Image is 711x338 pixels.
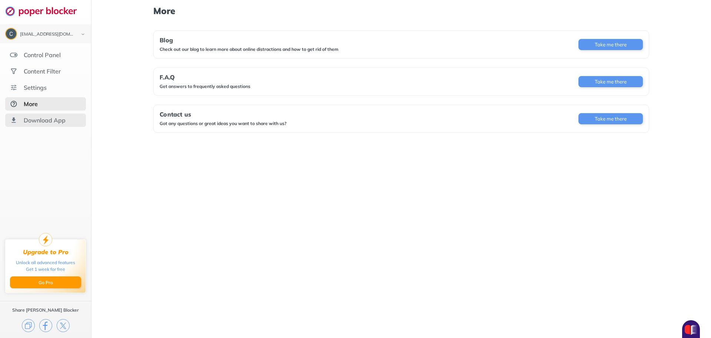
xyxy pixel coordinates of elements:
div: Contact us [160,111,287,118]
img: ACg8ocL-jBe4XtissAPnIB7TixUDX5zKlLkGmgHu-qpti-MQ47QaVA=s96-c [6,29,16,39]
div: Get answers to frequently asked questions [160,83,250,89]
div: Got any questions or great ideas you want to share with us? [160,121,287,127]
div: Content Filter [24,68,61,75]
button: Take me there [578,76,643,87]
div: Blog [160,37,338,43]
button: Go Pro [10,276,81,288]
div: Download App [24,117,66,124]
img: download-app.svg [10,117,17,124]
div: Control Panel [24,51,61,59]
button: Take me there [578,39,643,50]
img: facebook.svg [39,319,52,332]
h1: More [153,6,649,16]
div: More [24,100,38,108]
div: Get 1 week for free [26,266,65,273]
div: F.A.Q [160,74,250,81]
img: x.svg [57,319,70,332]
div: Share [PERSON_NAME] Blocker [12,307,79,313]
button: Take me there [578,113,643,124]
div: Upgrade to Pro [23,249,69,256]
img: upgrade-to-pro.svg [39,233,52,246]
img: about-selected.svg [10,100,17,108]
img: chevron-bottom-black.svg [79,30,87,38]
div: calvarez@stbedechicago.org [20,32,75,37]
div: Unlock all advanced features [16,259,75,266]
img: logo-webpage.svg [5,6,85,16]
div: Check out our blog to learn more about online distractions and how to get rid of them [160,46,338,52]
img: social.svg [10,68,17,75]
img: copy.svg [22,319,35,332]
img: features.svg [10,51,17,59]
div: Settings [24,84,47,91]
img: settings.svg [10,84,17,91]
